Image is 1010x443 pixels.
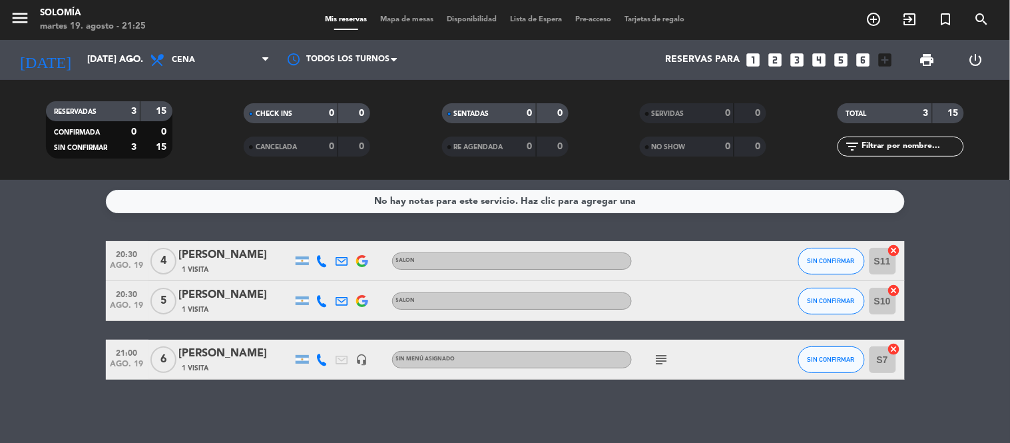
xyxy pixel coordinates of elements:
[755,142,763,151] strong: 0
[156,143,169,152] strong: 15
[356,255,368,267] img: google-logo.png
[725,142,730,151] strong: 0
[454,144,503,151] span: RE AGENDADA
[968,52,984,68] i: power_settings_new
[923,109,929,118] strong: 3
[887,284,901,297] i: cancel
[111,360,144,375] span: ago. 19
[131,107,136,116] strong: 3
[374,194,636,209] div: No hay notas para este servicio. Haz clic para agregar una
[618,16,692,23] span: Tarjetas de regalo
[557,142,565,151] strong: 0
[54,145,107,151] span: SIN CONFIRMAR
[652,144,686,151] span: NO SHOW
[179,246,292,264] div: [PERSON_NAME]
[833,51,850,69] i: looks_5
[654,352,670,368] i: subject
[725,109,730,118] strong: 0
[860,139,963,154] input: Filtrar por nombre...
[951,40,1000,80] div: LOG OUT
[798,288,865,314] button: SIN CONFIRMAR
[150,288,176,314] span: 5
[767,51,784,69] i: looks_two
[150,346,176,373] span: 6
[111,261,144,276] span: ago. 19
[396,258,415,263] span: SALON
[356,295,368,307] img: google-logo.png
[666,55,740,65] span: Reservas para
[356,354,368,366] i: headset_mic
[808,356,855,363] span: SIN CONFIRMAR
[54,129,100,136] span: CONFIRMADA
[396,298,415,303] span: SALON
[10,8,30,33] button: menu
[919,52,935,68] span: print
[844,139,860,155] i: filter_list
[111,301,144,316] span: ago. 19
[329,142,334,151] strong: 0
[172,55,195,65] span: Cena
[948,109,961,118] strong: 15
[938,11,954,27] i: turned_in_not
[131,127,136,137] strong: 0
[454,111,489,117] span: SENTADAS
[182,363,209,374] span: 1 Visita
[745,51,762,69] i: looks_one
[182,304,209,315] span: 1 Visita
[866,11,882,27] i: add_circle_outline
[40,7,146,20] div: Solomía
[855,51,872,69] i: looks_6
[527,142,533,151] strong: 0
[569,16,618,23] span: Pre-acceso
[902,11,918,27] i: exit_to_app
[179,345,292,362] div: [PERSON_NAME]
[755,109,763,118] strong: 0
[798,346,865,373] button: SIN CONFIRMAR
[40,20,146,33] div: martes 19. agosto - 21:25
[798,248,865,274] button: SIN CONFIRMAR
[111,246,144,261] span: 20:30
[329,109,334,118] strong: 0
[161,127,169,137] strong: 0
[396,356,455,362] span: Sin menú asignado
[503,16,569,23] span: Lista de Espera
[10,45,81,75] i: [DATE]
[374,16,440,23] span: Mapa de mesas
[811,51,828,69] i: looks_4
[360,142,368,151] strong: 0
[360,109,368,118] strong: 0
[150,248,176,274] span: 4
[256,144,297,151] span: CANCELADA
[846,111,866,117] span: TOTAL
[808,257,855,264] span: SIN CONFIRMAR
[527,109,533,118] strong: 0
[440,16,503,23] span: Disponibilidad
[179,286,292,304] div: [PERSON_NAME]
[974,11,990,27] i: search
[318,16,374,23] span: Mis reservas
[131,143,136,152] strong: 3
[808,297,855,304] span: SIN CONFIRMAR
[789,51,806,69] i: looks_3
[111,286,144,301] span: 20:30
[156,107,169,116] strong: 15
[182,264,209,275] span: 1 Visita
[54,109,97,115] span: RESERVADAS
[124,52,140,68] i: arrow_drop_down
[256,111,292,117] span: CHECK INS
[111,344,144,360] span: 21:00
[887,342,901,356] i: cancel
[887,244,901,257] i: cancel
[652,111,684,117] span: SERVIDAS
[10,8,30,28] i: menu
[877,51,894,69] i: add_box
[557,109,565,118] strong: 0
